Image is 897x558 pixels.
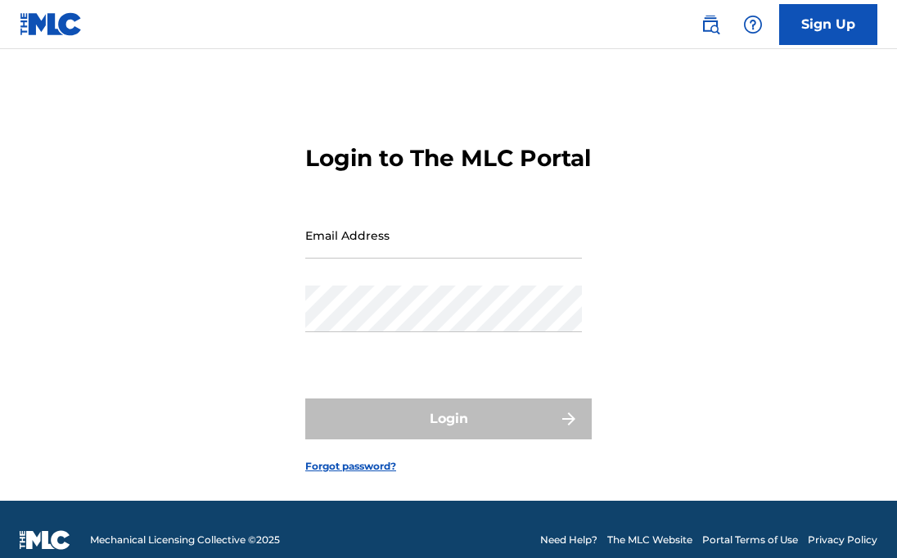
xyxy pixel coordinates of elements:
[694,8,727,41] a: Public Search
[702,533,798,547] a: Portal Terms of Use
[90,533,280,547] span: Mechanical Licensing Collective © 2025
[20,530,70,550] img: logo
[305,144,591,173] h3: Login to The MLC Portal
[779,4,877,45] a: Sign Up
[607,533,692,547] a: The MLC Website
[808,533,877,547] a: Privacy Policy
[743,15,763,34] img: help
[540,533,597,547] a: Need Help?
[701,15,720,34] img: search
[737,8,769,41] div: Help
[20,12,83,36] img: MLC Logo
[305,459,396,474] a: Forgot password?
